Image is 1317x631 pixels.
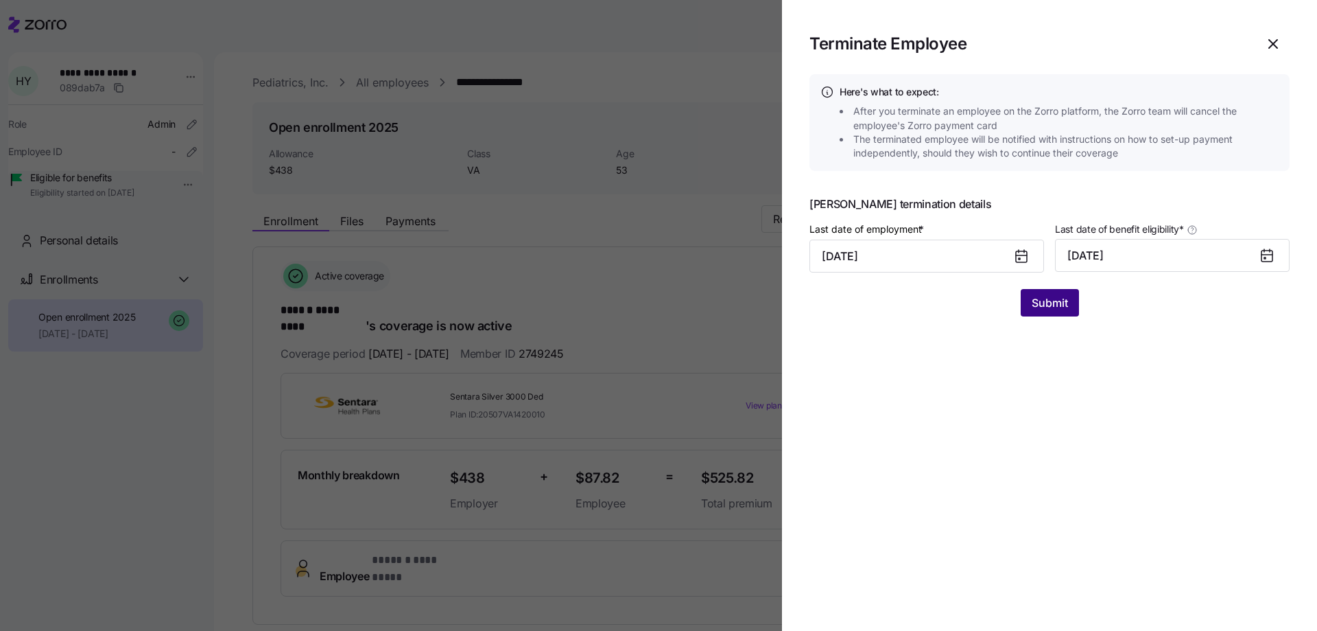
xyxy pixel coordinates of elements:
[1055,239,1290,272] button: [DATE]
[809,198,1290,209] span: [PERSON_NAME] termination details
[1021,289,1079,317] button: Submit
[853,133,1283,161] span: The terminated employee will be notified with instructions on how to set-up payment independently...
[840,85,1279,99] h4: Here's what to expect:
[809,222,927,237] label: Last date of employment
[1032,295,1068,311] span: Submit
[809,33,1246,54] h1: Terminate Employee
[853,104,1283,133] span: After you terminate an employee on the Zorro platform, the Zorro team will cancel the employee's ...
[809,240,1044,273] input: MM/DD/YYYY
[1055,222,1184,236] span: Last date of benefit eligibility *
